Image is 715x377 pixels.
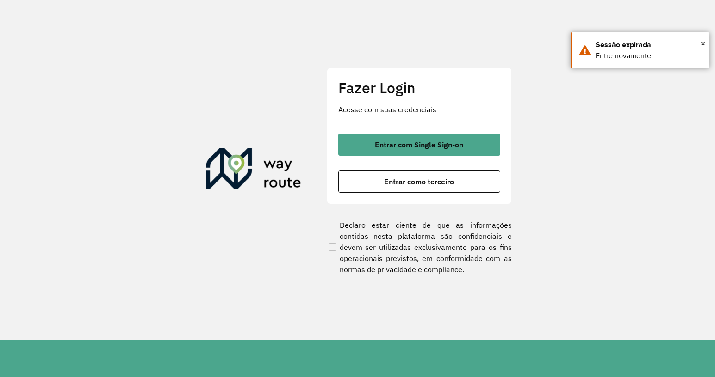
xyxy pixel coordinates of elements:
button: button [338,134,500,156]
span: Entrar com Single Sign-on [375,141,463,148]
button: button [338,170,500,193]
label: Declaro estar ciente de que as informações contidas nesta plataforma são confidenciais e devem se... [327,219,512,275]
p: Acesse com suas credenciais [338,104,500,115]
div: Sessão expirada [596,39,703,50]
h2: Fazer Login [338,79,500,97]
span: Entrar como terceiro [384,178,454,185]
img: Roteirizador AmbevTech [206,148,301,192]
button: Close [701,36,705,50]
div: Entre novamente [596,50,703,61]
span: × [701,36,705,50]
